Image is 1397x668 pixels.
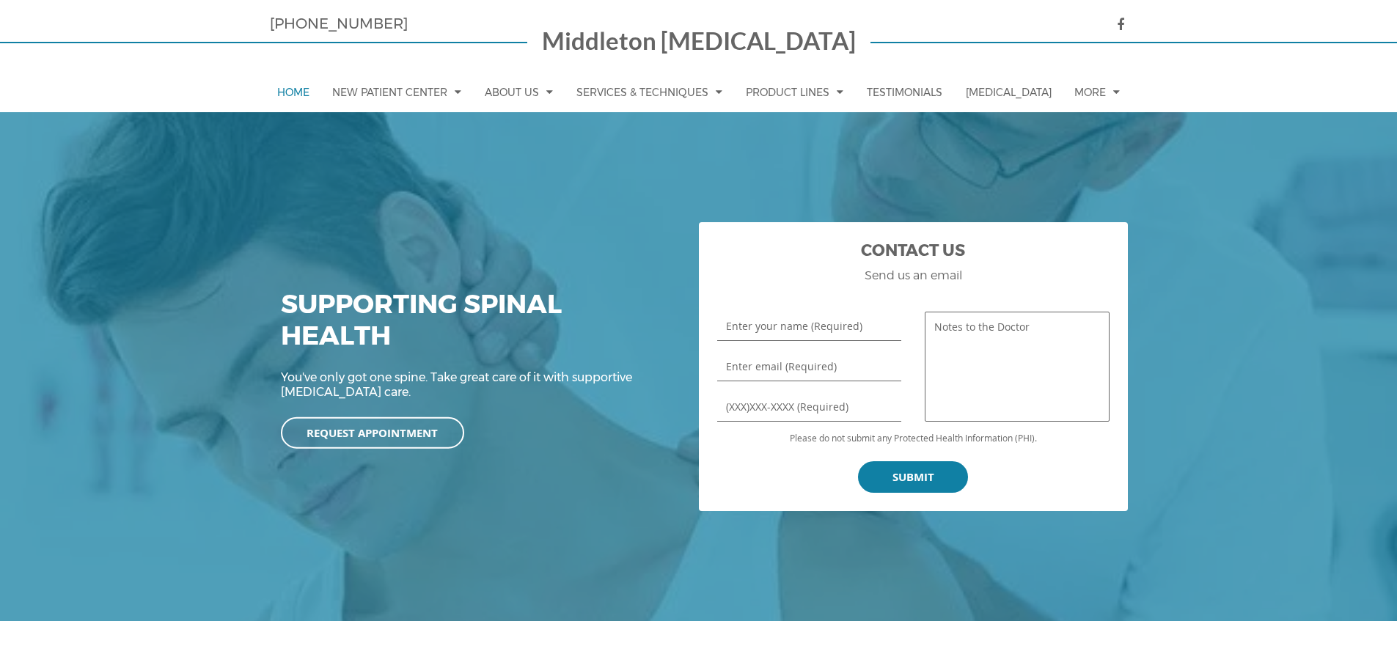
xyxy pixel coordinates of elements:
a: Services & Techniques [569,72,730,112]
div: Supporting Spinal Health [281,289,670,370]
input: Enter email (Required) [717,352,901,381]
a: Testimonials [859,73,950,112]
p: Please do not submit any Protected Health Information (PHI). [717,433,1110,443]
a: Home [270,73,317,112]
h2: Contact Us [717,241,1110,268]
div: You've only got one spine. Take great care of it with supportive [MEDICAL_DATA] care. [281,370,670,420]
a: New Patient Center [325,72,469,112]
a: Product Lines [738,72,851,112]
input: Submit [858,461,968,493]
input: Enter your name (Required) [717,312,901,341]
a: About Us [477,72,560,112]
h3: Send us an email [717,268,1110,282]
a: [MEDICAL_DATA] [958,73,1059,112]
input: (XXX)XXX-XXXX (Required) [717,392,901,422]
textarea: Notes to the Doctor [925,312,1109,422]
a: More [1067,72,1127,112]
a: Middleton [MEDICAL_DATA] [542,29,856,57]
a: icon facebook [1102,18,1128,32]
a: [PHONE_NUMBER] [270,15,408,32]
a: Request Appointment [281,416,464,448]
